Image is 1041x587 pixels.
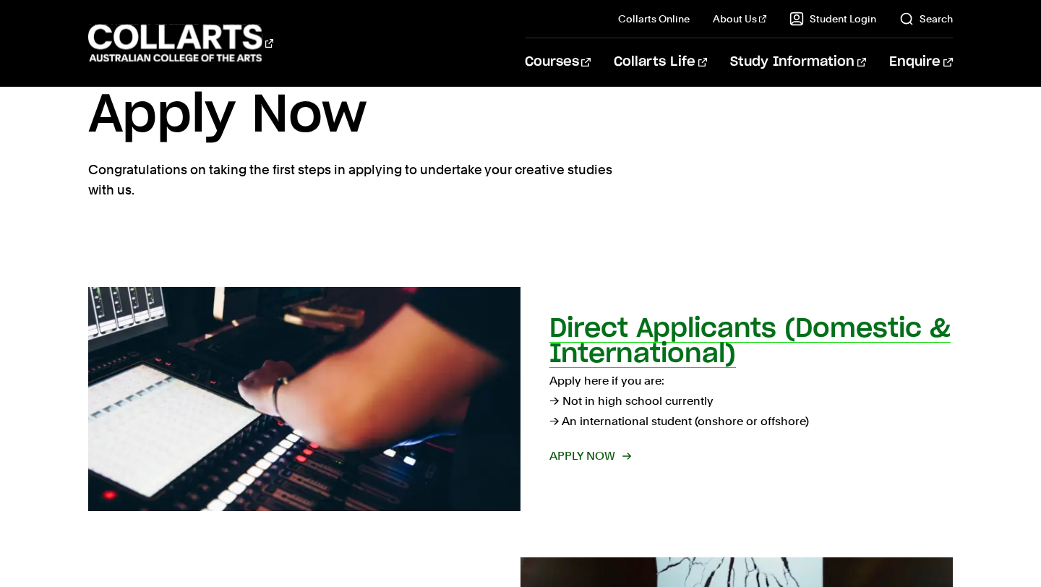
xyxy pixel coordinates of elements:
[88,22,273,64] div: Go to homepage
[88,160,616,200] p: Congratulations on taking the first steps in applying to undertake your creative studies with us.
[713,12,766,26] a: About Us
[525,38,591,86] a: Courses
[889,38,952,86] a: Enquire
[549,316,951,367] h2: Direct Applicants (Domestic & International)
[549,371,953,432] p: Apply here if you are: → Not in high school currently → An international student (onshore or offs...
[614,38,707,86] a: Collarts Life
[899,12,953,26] a: Search
[88,83,952,148] h1: Apply Now
[730,38,866,86] a: Study Information
[618,12,690,26] a: Collarts Online
[549,446,630,466] span: Apply now
[88,287,952,511] a: Direct Applicants (Domestic & International) Apply here if you are:→ Not in high school currently...
[789,12,876,26] a: Student Login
